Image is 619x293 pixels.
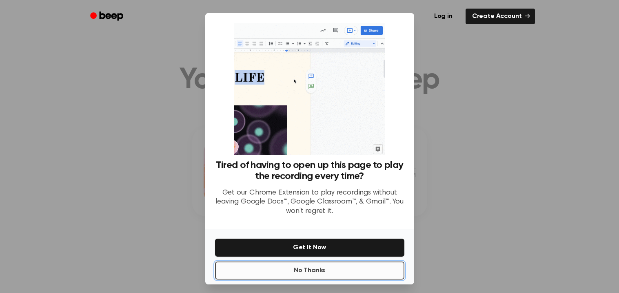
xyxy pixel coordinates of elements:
[215,188,404,216] p: Get our Chrome Extension to play recordings without leaving Google Docs™, Google Classroom™, & Gm...
[466,9,535,24] a: Create Account
[426,7,461,26] a: Log in
[215,160,404,182] h3: Tired of having to open up this page to play the recording every time?
[84,9,131,25] a: Beep
[215,239,404,257] button: Get It Now
[215,262,404,280] button: No Thanks
[234,23,385,155] img: Beep extension in action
